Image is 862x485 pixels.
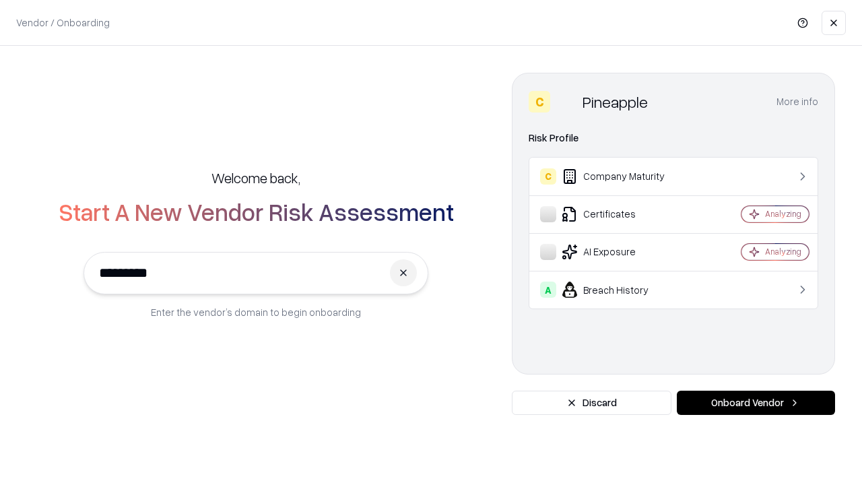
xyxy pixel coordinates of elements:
div: Company Maturity [540,168,701,185]
div: C [529,91,550,112]
p: Vendor / Onboarding [16,15,110,30]
div: Risk Profile [529,130,818,146]
div: C [540,168,556,185]
button: More info [776,90,818,114]
div: Analyzing [765,246,801,257]
h2: Start A New Vendor Risk Assessment [59,198,454,225]
h5: Welcome back, [211,168,300,187]
img: Pineapple [556,91,577,112]
div: Breach History [540,282,701,298]
p: Enter the vendor’s domain to begin onboarding [151,305,361,319]
div: Pineapple [583,91,648,112]
div: AI Exposure [540,244,701,260]
button: Onboard Vendor [677,391,835,415]
div: Certificates [540,206,701,222]
button: Discard [512,391,671,415]
div: A [540,282,556,298]
div: Analyzing [765,208,801,220]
